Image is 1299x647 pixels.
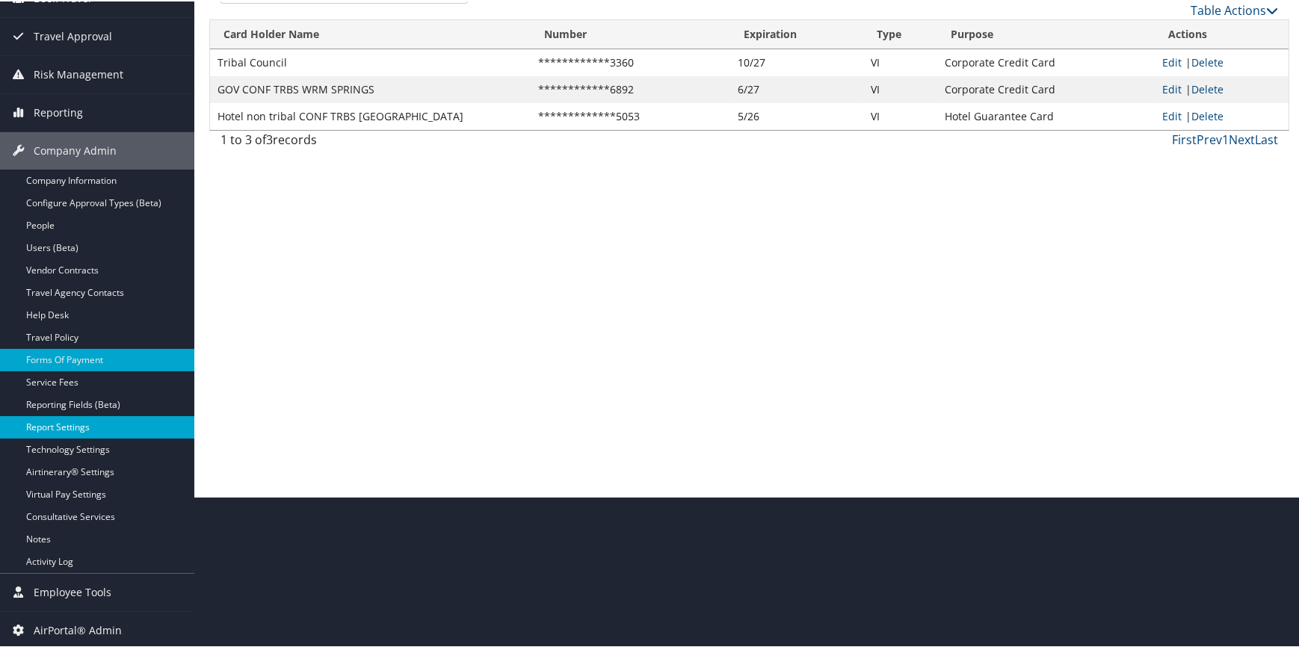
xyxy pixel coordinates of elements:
td: 10/27 [730,48,863,75]
th: Number [531,19,730,48]
td: GOV CONF TRBS WRM SPRINGS [210,75,531,102]
span: 3 [266,130,273,146]
span: Risk Management [34,55,123,92]
a: 1 [1222,130,1229,146]
span: Company Admin [34,131,117,168]
td: 5/26 [730,102,863,129]
th: Card Holder Name [210,19,531,48]
span: Travel Approval [34,16,112,54]
td: | [1155,48,1289,75]
th: Expiration: activate to sort column ascending [730,19,863,48]
a: Delete [1191,108,1224,122]
span: Employee Tools [34,572,111,610]
a: Table Actions [1191,1,1278,17]
th: Type [863,19,937,48]
th: Actions [1155,19,1289,48]
td: 6/27 [730,75,863,102]
span: Reporting [34,93,83,130]
a: Last [1255,130,1278,146]
td: Hotel Guarantee Card [937,102,1155,129]
td: Corporate Credit Card [937,48,1155,75]
td: VI [863,48,937,75]
td: | [1155,102,1289,129]
a: Edit [1162,81,1182,95]
div: 1 to 3 of records [220,129,468,155]
td: VI [863,102,937,129]
td: | [1155,75,1289,102]
a: First [1172,130,1197,146]
a: Edit [1162,108,1182,122]
a: Prev [1197,130,1222,146]
td: Hotel non tribal CONF TRBS [GEOGRAPHIC_DATA] [210,102,531,129]
td: Corporate Credit Card [937,75,1155,102]
td: VI [863,75,937,102]
td: Tribal Council [210,48,531,75]
a: Edit [1162,54,1182,68]
a: Delete [1191,81,1224,95]
a: Delete [1191,54,1224,68]
a: Next [1229,130,1255,146]
th: Purpose: activate to sort column ascending [937,19,1155,48]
